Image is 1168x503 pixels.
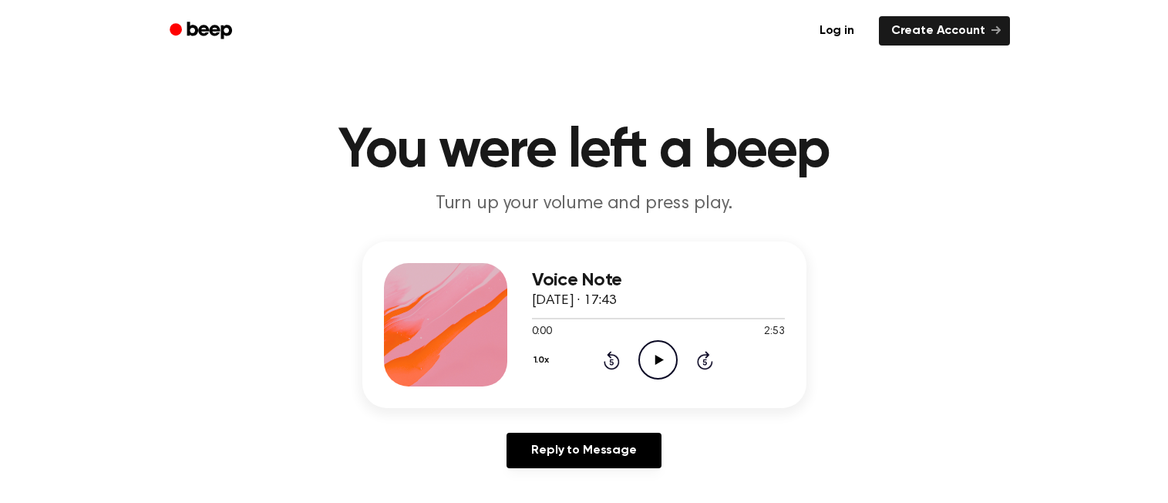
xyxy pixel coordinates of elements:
a: Reply to Message [507,433,661,468]
span: 0:00 [532,324,552,340]
button: 1.0x [532,347,555,373]
a: Beep [159,16,246,46]
span: 2:53 [764,324,784,340]
h3: Voice Note [532,270,785,291]
p: Turn up your volume and press play. [288,191,880,217]
h1: You were left a beep [190,123,979,179]
a: Create Account [879,16,1010,46]
span: [DATE] · 17:43 [532,294,617,308]
a: Log in [804,13,870,49]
